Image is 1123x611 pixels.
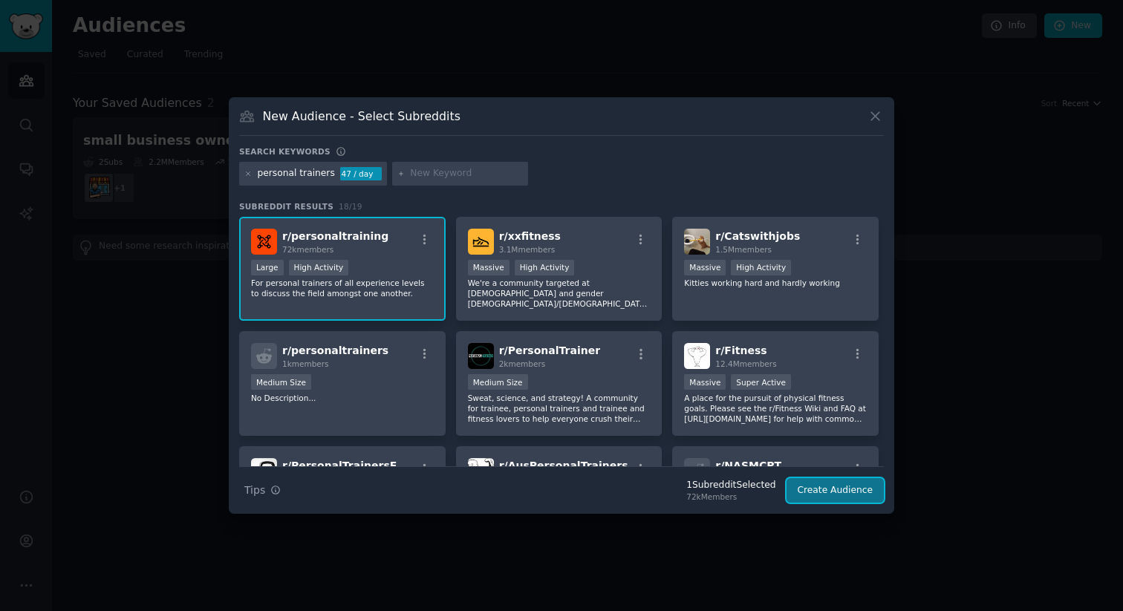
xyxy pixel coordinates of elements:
[684,343,710,369] img: Fitness
[499,460,628,471] span: r/ AusPersonalTrainers
[258,167,335,180] div: personal trainers
[499,230,561,242] span: r/ xxfitness
[731,260,791,275] div: High Activity
[251,374,311,390] div: Medium Size
[251,260,284,275] div: Large
[499,359,546,368] span: 2k members
[731,374,791,390] div: Super Active
[468,343,494,369] img: PersonalTrainer
[282,359,329,368] span: 1k members
[263,108,460,124] h3: New Audience - Select Subreddits
[686,491,775,502] div: 72k Members
[410,167,523,180] input: New Keyword
[684,393,867,424] p: A place for the pursuit of physical fitness goals. Please see the r/Fitness Wiki and FAQ at [URL]...
[282,245,333,254] span: 72k members
[239,146,331,157] h3: Search keywords
[684,260,726,275] div: Massive
[686,479,775,492] div: 1 Subreddit Selected
[468,374,528,390] div: Medium Size
[251,229,277,255] img: personaltraining
[468,260,510,275] div: Massive
[282,460,432,471] span: r/ PersonalTrainersFORUM
[251,393,434,403] p: No Description...
[468,229,494,255] img: xxfitness
[684,229,710,255] img: Catswithjobs
[715,359,776,368] span: 12.4M members
[515,260,575,275] div: High Activity
[251,458,277,484] img: PersonalTrainersFORUM
[715,230,800,242] span: r/ Catswithjobs
[244,483,265,498] span: Tips
[787,478,885,503] button: Create Audience
[468,393,651,424] p: Sweat, science, and strategy! A community for trainee, personal trainers and trainee and fitness ...
[715,460,781,471] span: r/ NASMCPT
[251,278,434,298] p: For personal trainers of all experience levels to discuss the field amongst one another.
[282,344,388,356] span: r/ personaltrainers
[340,167,382,180] div: 47 / day
[468,278,651,309] p: We're a community targeted at [DEMOGRAPHIC_DATA] and gender [DEMOGRAPHIC_DATA]/[DEMOGRAPHIC_DATA]...
[289,260,349,275] div: High Activity
[499,344,600,356] span: r/ PersonalTrainer
[339,202,362,211] span: 18 / 19
[684,374,726,390] div: Massive
[282,230,388,242] span: r/ personaltraining
[684,278,867,288] p: Kitties working hard and hardly working
[468,458,494,484] img: AusPersonalTrainers
[239,477,286,503] button: Tips
[715,245,772,254] span: 1.5M members
[499,245,556,254] span: 3.1M members
[715,344,766,356] span: r/ Fitness
[239,201,333,212] span: Subreddit Results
